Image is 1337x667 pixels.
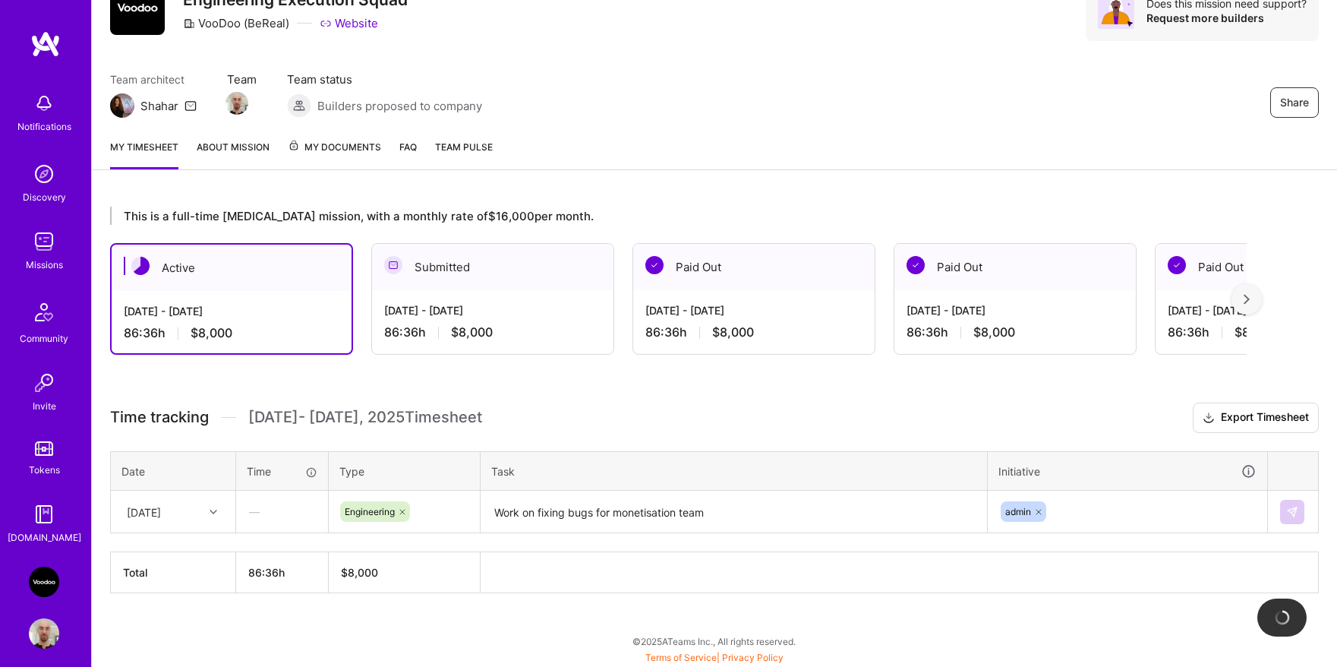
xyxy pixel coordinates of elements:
[91,622,1337,660] div: © 2025 ATeams Inc., All rights reserved.
[645,652,717,663] a: Terms of Service
[722,652,784,663] a: Privacy Policy
[1235,324,1276,340] span: $8,000
[435,139,493,169] a: Team Pulse
[1270,87,1319,118] button: Share
[197,139,270,169] a: About Mission
[17,119,71,134] div: Notifications
[907,302,1124,318] div: [DATE] - [DATE]
[111,552,236,593] th: Total
[399,139,417,169] a: FAQ
[1146,11,1307,25] div: Request more builders
[247,463,317,479] div: Time
[29,159,59,189] img: discovery
[973,324,1015,340] span: $8,000
[384,256,402,274] img: Submitted
[225,92,248,115] img: Team Member Avatar
[227,71,257,87] span: Team
[384,302,601,318] div: [DATE] - [DATE]
[23,189,66,205] div: Discovery
[111,451,236,491] th: Date
[907,256,925,274] img: Paid Out
[645,302,862,318] div: [DATE] - [DATE]
[481,451,988,491] th: Task
[29,462,60,478] div: Tokens
[8,529,81,545] div: [DOMAIN_NAME]
[237,492,327,532] div: —
[287,93,311,118] img: Builders proposed to company
[372,244,613,290] div: Submitted
[184,100,197,112] i: icon Mail
[248,408,482,427] span: [DATE] - [DATE] , 2025 Timesheet
[183,15,289,31] div: VooDoo (BeReal)
[29,618,59,649] img: User Avatar
[645,324,862,340] div: 86:36 h
[482,492,985,533] textarea: Work on fixing bugs for monetisation team
[110,207,1247,225] div: This is a full-time [MEDICAL_DATA] mission, with a monthly rate of $16,000 per month.
[26,294,62,330] img: Community
[998,463,1257,480] div: Initiative
[29,226,59,257] img: teamwork
[110,408,209,427] span: Time tracking
[633,244,875,290] div: Paid Out
[1203,410,1215,426] i: icon Download
[20,330,68,346] div: Community
[451,324,493,340] span: $8,000
[124,325,339,341] div: 86:36 h
[35,441,53,456] img: tokens
[288,139,381,169] a: My Documents
[124,303,339,319] div: [DATE] - [DATE]
[227,90,247,116] a: Team Member Avatar
[183,17,195,30] i: icon CompanyGray
[25,567,63,597] a: VooDoo (BeReal): Engineering Execution Squad
[435,141,493,153] span: Team Pulse
[1280,95,1309,110] span: Share
[329,552,481,593] th: $8,000
[287,71,482,87] span: Team status
[329,451,481,491] th: Type
[210,508,217,516] i: icon Chevron
[907,324,1124,340] div: 86:36 h
[140,98,178,114] div: Shahar
[1168,256,1186,274] img: Paid Out
[1286,506,1298,518] img: Submit
[29,567,59,597] img: VooDoo (BeReal): Engineering Execution Squad
[1274,609,1291,626] img: loading
[29,88,59,119] img: bell
[894,244,1136,290] div: Paid Out
[320,15,378,31] a: Website
[1193,403,1319,433] button: Export Timesheet
[288,139,381,156] span: My Documents
[26,257,63,273] div: Missions
[110,93,134,118] img: Team Architect
[131,257,150,275] img: Active
[110,71,197,87] span: Team architect
[1280,500,1306,524] div: null
[1244,294,1250,305] img: right
[30,30,61,58] img: logo
[384,324,601,340] div: 86:36 h
[236,552,329,593] th: 86:36h
[29,499,59,529] img: guide book
[112,245,352,291] div: Active
[712,324,754,340] span: $8,000
[645,256,664,274] img: Paid Out
[191,325,232,341] span: $8,000
[1005,506,1031,517] span: admin
[29,368,59,398] img: Invite
[645,652,784,663] span: |
[110,139,178,169] a: My timesheet
[127,504,161,520] div: [DATE]
[25,618,63,649] a: User Avatar
[345,506,395,517] span: Engineering
[33,398,56,414] div: Invite
[317,98,482,114] span: Builders proposed to company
